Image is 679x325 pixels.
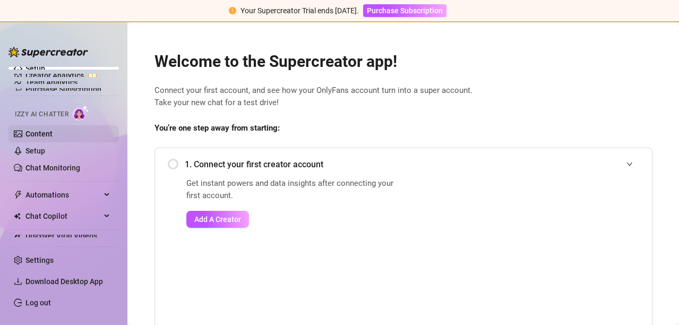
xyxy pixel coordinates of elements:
div: 1. Connect your first creator account [168,151,639,177]
span: Get instant powers and data insights after connecting your first account. [186,177,400,202]
img: logo-BBDzfeDw.svg [8,47,88,57]
span: 1. Connect your first creator account [185,158,639,171]
a: Content [25,130,53,138]
span: Automations [25,186,101,203]
span: expanded [626,161,633,167]
span: exclamation-circle [229,7,236,14]
a: Chat Monitoring [25,164,80,172]
span: Download Desktop App [25,277,103,286]
strong: You’re one step away from starting: [154,123,280,133]
a: Creator Analytics exclamation-circle [25,67,110,84]
a: Purchase Subscription [363,6,446,15]
a: Purchase Subscription [25,85,101,93]
a: Setup [25,147,45,155]
button: Add A Creator [186,211,249,228]
iframe: Add Creators [427,177,639,313]
a: Team Analytics [25,78,78,87]
h2: Welcome to the Supercreator app! [154,52,652,72]
a: Add A Creator [186,211,400,228]
span: Your Supercreator Trial ends [DATE]. [240,6,359,15]
button: Purchase Subscription [363,4,446,17]
img: AI Chatter [73,105,89,121]
span: Connect your first account, and see how your OnlyFans account turn into a super account. Take you... [154,84,652,109]
span: Purchase Subscription [367,6,443,15]
span: Add A Creator [194,215,241,224]
a: Settings [25,256,54,264]
a: Discover Viral Videos [25,232,97,240]
span: thunderbolt [14,191,22,199]
span: Izzy AI Chatter [15,109,68,119]
a: Log out [25,298,51,307]
img: Chat Copilot [14,212,21,220]
span: download [14,277,22,286]
a: Setup [25,64,45,73]
span: Chat Copilot [25,208,101,225]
